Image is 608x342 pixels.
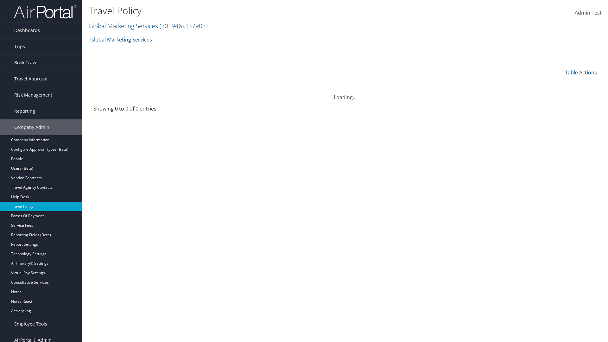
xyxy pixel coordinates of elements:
[184,22,208,30] span: , [ 37903 ]
[160,22,184,30] span: ( 301946 )
[565,69,597,76] a: Table Actions
[14,39,25,54] span: Trips
[575,9,602,16] span: Admin Test
[89,4,431,17] h1: Travel Policy
[14,103,35,119] span: Reporting
[14,4,77,19] img: airportal-logo.png
[89,86,602,101] div: Loading...
[89,22,208,30] a: Global Marketing Services
[14,55,39,71] span: Book Travel
[14,87,52,103] span: Risk Management
[14,71,47,87] span: Travel Approval
[14,22,40,38] span: Dashboards
[14,119,49,135] span: Company Admin
[93,105,212,116] div: Showing 0 to 0 of 0 entries
[14,316,47,332] span: Employee Tools
[575,3,602,23] a: Admin Test
[90,33,152,46] a: Global Marketing Services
